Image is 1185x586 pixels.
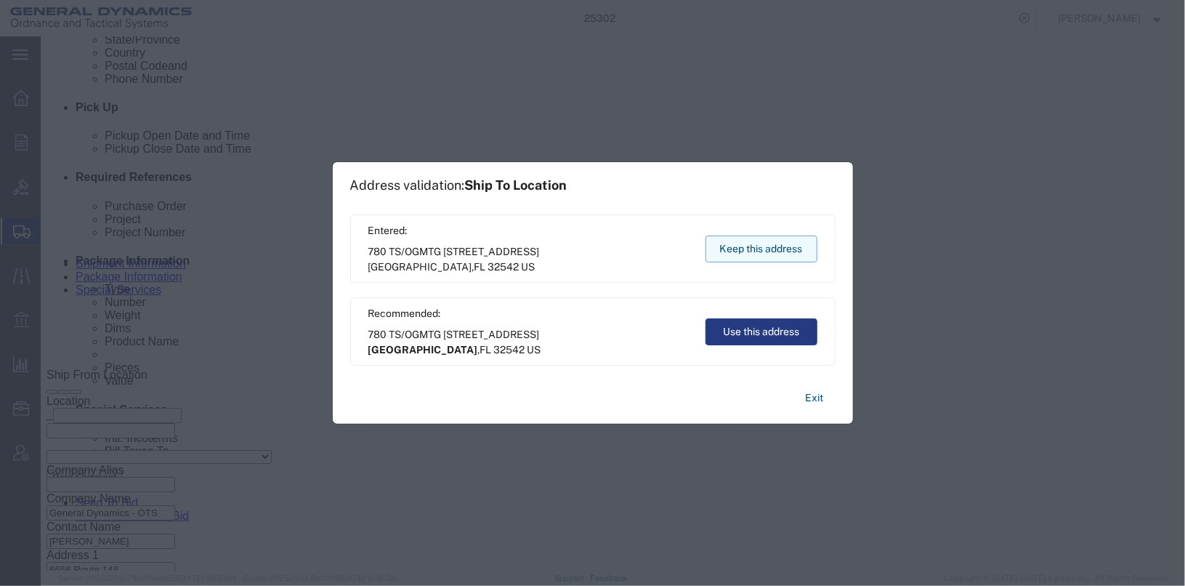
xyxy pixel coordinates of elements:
[368,327,692,358] span: 780 TS/OGMTG [STREET_ADDRESS] ,
[794,385,836,411] button: Exit
[480,344,492,356] span: FL
[527,344,541,356] span: US
[368,223,692,238] span: Entered:
[522,261,535,273] span: US
[465,177,567,193] span: Ship To Location
[350,177,567,193] h1: Address validation:
[368,344,478,356] span: [GEOGRAPHIC_DATA]
[368,244,692,275] span: 780 TS/OGMTG [STREET_ADDRESS] ,
[368,261,472,273] span: [GEOGRAPHIC_DATA]
[705,318,817,345] button: Use this address
[474,261,486,273] span: FL
[368,306,692,321] span: Recommended:
[488,261,519,273] span: 32542
[705,236,817,262] button: Keep this address
[494,344,525,356] span: 32542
